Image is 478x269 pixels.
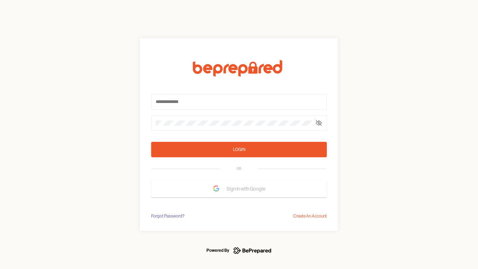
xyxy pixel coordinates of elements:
div: Forgot Password? [151,213,184,220]
div: OR [237,166,241,172]
button: Sign In with Google [151,180,327,197]
div: Login [233,146,245,153]
span: Sign In with Google [226,182,269,195]
div: Powered By [206,246,229,255]
button: Login [151,142,327,157]
div: Create An Account [293,213,327,220]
